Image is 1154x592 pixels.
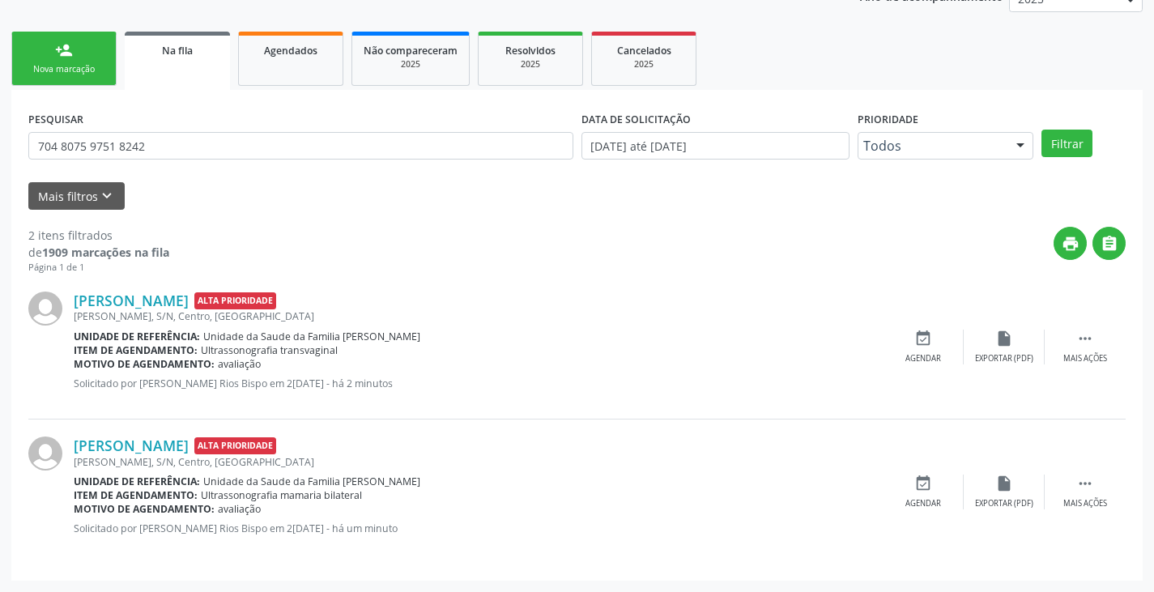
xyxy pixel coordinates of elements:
[74,292,189,309] a: [PERSON_NAME]
[74,343,198,357] b: Item de agendamento:
[1063,353,1107,364] div: Mais ações
[74,475,200,488] b: Unidade de referência:
[218,502,261,516] span: avaliação
[74,437,189,454] a: [PERSON_NAME]
[863,138,1001,154] span: Todos
[975,498,1033,509] div: Exportar (PDF)
[28,261,169,275] div: Página 1 de 1
[1076,475,1094,492] i: 
[74,377,883,390] p: Solicitado por [PERSON_NAME] Rios Bispo em 2[DATE] - há 2 minutos
[995,475,1013,492] i: insert_drive_file
[42,245,169,260] strong: 1909 marcações na fila
[203,475,420,488] span: Unidade da Saude da Familia [PERSON_NAME]
[218,357,261,371] span: avaliação
[28,292,62,326] img: img
[28,132,573,160] input: Nome, CNS
[505,44,556,57] span: Resolvidos
[201,343,338,357] span: Ultrassonografia transvaginal
[28,437,62,471] img: img
[914,475,932,492] i: event_available
[905,353,941,364] div: Agendar
[1101,235,1118,253] i: 
[905,498,941,509] div: Agendar
[74,357,215,371] b: Motivo de agendamento:
[28,107,83,132] label: PESQUISAR
[201,488,362,502] span: Ultrassonografia mamaria bilateral
[28,182,125,211] button: Mais filtroskeyboard_arrow_down
[28,227,169,244] div: 2 itens filtrados
[23,63,104,75] div: Nova marcação
[603,58,684,70] div: 2025
[1092,227,1126,260] button: 
[581,107,691,132] label: DATA DE SOLICITAÇÃO
[975,353,1033,364] div: Exportar (PDF)
[914,330,932,347] i: event_available
[364,44,458,57] span: Não compareceram
[74,522,883,535] p: Solicitado por [PERSON_NAME] Rios Bispo em 2[DATE] - há um minuto
[194,292,276,309] span: Alta Prioridade
[74,488,198,502] b: Item de agendamento:
[995,330,1013,347] i: insert_drive_file
[74,502,215,516] b: Motivo de agendamento:
[858,107,918,132] label: Prioridade
[28,244,169,261] div: de
[74,330,200,343] b: Unidade de referência:
[581,132,850,160] input: Selecione um intervalo
[1063,498,1107,509] div: Mais ações
[617,44,671,57] span: Cancelados
[1076,330,1094,347] i: 
[74,309,883,323] div: [PERSON_NAME], S/N, Centro, [GEOGRAPHIC_DATA]
[364,58,458,70] div: 2025
[98,187,116,205] i: keyboard_arrow_down
[162,44,193,57] span: Na fila
[203,330,420,343] span: Unidade da Saude da Familia [PERSON_NAME]
[1041,130,1092,157] button: Filtrar
[74,455,883,469] div: [PERSON_NAME], S/N, Centro, [GEOGRAPHIC_DATA]
[194,437,276,454] span: Alta Prioridade
[55,41,73,59] div: person_add
[490,58,571,70] div: 2025
[1062,235,1079,253] i: print
[264,44,317,57] span: Agendados
[1054,227,1087,260] button: print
